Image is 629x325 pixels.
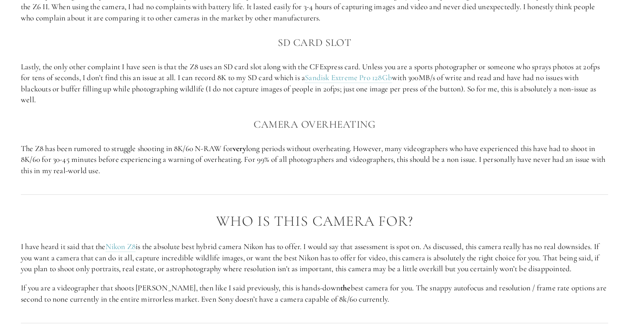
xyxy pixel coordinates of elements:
[233,144,246,153] strong: very
[21,61,608,106] p: Lastly, the only other complaint I have seen is that the Z8 uses an SD card slot along with the C...
[340,283,351,292] strong: the
[106,242,136,252] a: Nikon Z8
[21,282,608,305] p: If you are a videographer that shoots [PERSON_NAME], then like I said previously, this is hands-d...
[21,143,608,176] p: The Z8 has been rumored to struggle shooting in 8K/60 N-RAW for long periods without overheating....
[21,116,608,133] h3: Camera Overheating
[21,241,608,275] p: I have heard it said that the is the absolute best hybrid camera Nikon has to offer. I would say ...
[21,34,608,51] h3: SD card slot
[21,213,608,229] h2: Who is this camera for?
[305,73,392,83] a: Sandisk Extreme Pro 128Gb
